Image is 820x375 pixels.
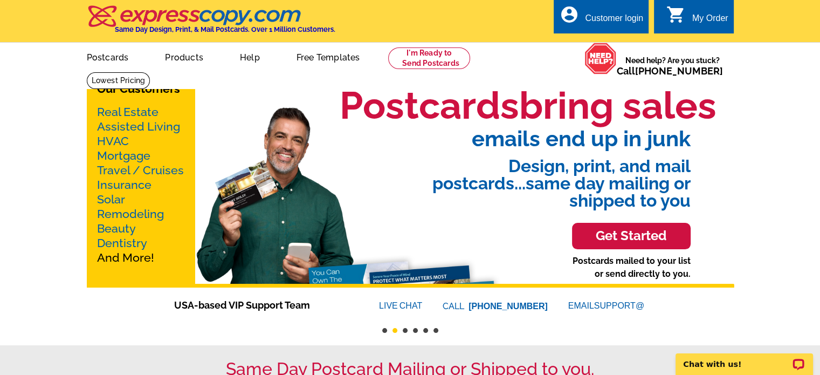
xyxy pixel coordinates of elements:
[468,302,548,311] a: [PHONE_NUMBER]
[97,149,150,162] a: Mortgage
[568,301,646,310] a: EMAILSUPPORT@
[413,328,418,333] button: 4 of 6
[584,43,617,74] img: help
[97,207,164,221] a: Remodeling
[97,134,129,148] a: HVAC
[97,178,151,192] a: Insurance
[443,300,466,313] font: CALL
[666,12,728,25] a: shopping_cart My Order
[382,328,387,333] button: 1 of 6
[392,328,397,333] button: 2 of 6
[433,328,438,333] button: 6 of 6
[692,13,728,29] div: My Order
[314,149,691,209] span: Design, print, and mail postcards...same day mailing or shipped to you
[403,328,408,333] button: 3 of 6
[97,193,125,206] a: Solar
[97,120,180,133] a: Assisted Living
[594,299,646,312] font: SUPPORT@
[573,255,691,281] p: Postcards mailed to your list or send directly to you.
[379,301,422,310] a: LIVECHAT
[635,65,723,77] a: [PHONE_NUMBER]
[340,83,716,128] h1: Postcards bring sales
[666,5,686,24] i: shopping_cart
[97,105,184,265] p: And More!
[97,222,136,235] a: Beauty
[314,128,691,149] span: emails end up in junk
[97,105,159,119] a: Real Estate
[97,236,147,250] a: Dentistry
[174,298,347,312] span: USA-based VIP Support Team
[115,25,335,33] h4: Same Day Design, Print, & Mail Postcards. Over 1 Million Customers.
[617,65,723,77] span: Call
[97,163,184,177] a: Travel / Cruises
[379,299,399,312] font: LIVE
[559,12,643,25] a: account_circle Customer login
[223,44,277,69] a: Help
[559,5,578,24] i: account_circle
[279,44,377,69] a: Free Templates
[87,13,335,33] a: Same Day Design, Print, & Mail Postcards. Over 1 Million Customers.
[669,341,820,375] iframe: LiveChat chat widget
[585,228,677,244] h3: Get Started
[423,328,428,333] button: 5 of 6
[617,55,728,77] span: Need help? Are you stuck?
[70,44,146,69] a: Postcards
[585,13,643,29] div: Customer login
[572,209,691,255] a: Get Started
[148,44,220,69] a: Products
